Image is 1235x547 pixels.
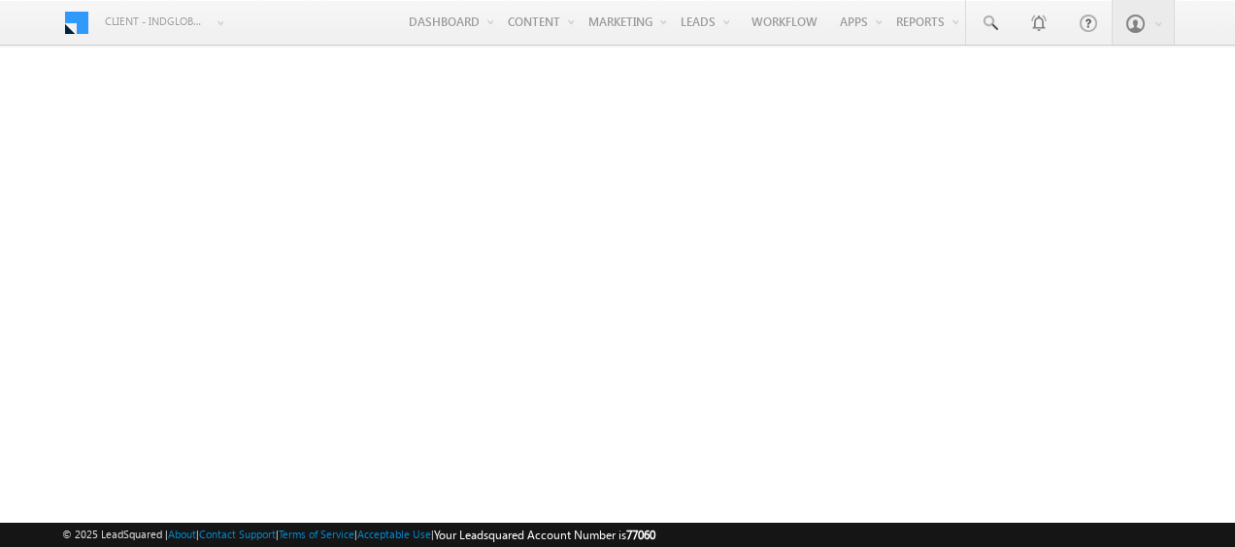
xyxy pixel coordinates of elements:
span: Client - indglobal1 (77060) [105,12,207,31]
a: About [168,528,196,540]
span: 77060 [626,528,655,542]
span: Your Leadsquared Account Number is [434,528,655,542]
a: Contact Support [199,528,276,540]
a: Terms of Service [279,528,354,540]
a: Acceptable Use [357,528,431,540]
span: © 2025 LeadSquared | | | | | [62,526,655,544]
